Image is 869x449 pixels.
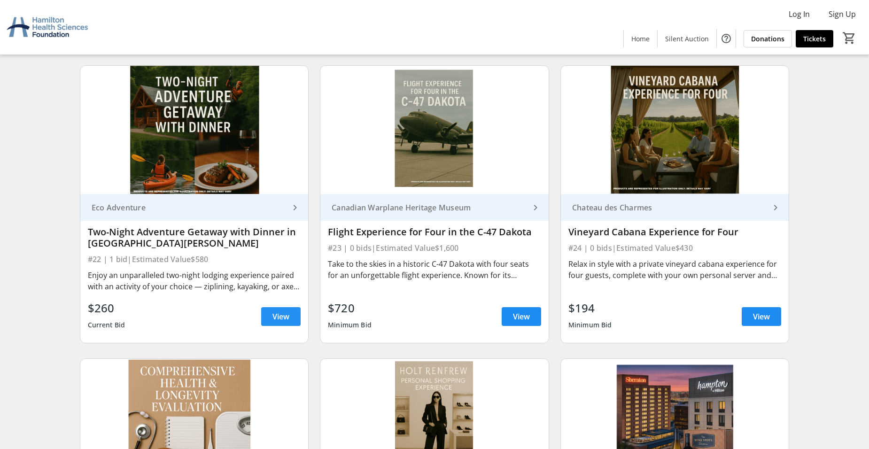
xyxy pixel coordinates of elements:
[568,241,782,255] div: #24 | 0 bids | Estimated Value $430
[631,34,650,44] span: Home
[568,203,770,212] div: Chateau des Charmes
[561,66,789,194] img: Vineyard Cabana Experience for Four
[753,311,770,322] span: View
[289,202,301,213] mat-icon: keyboard_arrow_right
[770,202,781,213] mat-icon: keyboard_arrow_right
[328,258,541,281] div: Take to the skies in a historic C-47 Dakota with four seats for an unforgettable flight experienc...
[502,307,541,326] a: View
[829,8,856,20] span: Sign Up
[88,226,301,249] div: Two-Night Adventure Getaway with Dinner in [GEOGRAPHIC_DATA][PERSON_NAME]
[789,8,810,20] span: Log In
[751,34,784,44] span: Donations
[781,7,817,22] button: Log In
[568,317,612,333] div: Minimum Bid
[821,7,863,22] button: Sign Up
[328,300,372,317] div: $720
[803,34,826,44] span: Tickets
[88,203,290,212] div: Eco Adventure
[80,66,309,194] img: Two-Night Adventure Getaway with Dinner in St. Williams
[744,30,792,47] a: Donations
[742,307,781,326] a: View
[796,30,833,47] a: Tickets
[568,300,612,317] div: $194
[841,30,858,46] button: Cart
[513,311,530,322] span: View
[328,226,541,238] div: Flight Experience for Four in the C-47 Dakota
[261,307,301,326] a: View
[568,226,782,238] div: Vineyard Cabana Experience for Four
[88,317,125,333] div: Current Bid
[272,311,289,322] span: View
[320,66,549,194] img: Flight Experience for Four in the C-47 Dakota
[624,30,657,47] a: Home
[88,300,125,317] div: $260
[328,203,530,212] div: Canadian Warplane Heritage Museum
[80,194,309,221] a: Eco Adventure
[568,258,782,281] div: Relax in style with a private vineyard cabana experience for four guests, complete with your own ...
[6,4,89,51] img: Hamilton Health Sciences Foundation's Logo
[88,270,301,292] div: Enjoy an unparalleled two-night lodging experience paired with an activity of your choice — zipli...
[665,34,709,44] span: Silent Auction
[561,194,789,221] a: Chateau des Charmes
[328,241,541,255] div: #23 | 0 bids | Estimated Value $1,600
[530,202,541,213] mat-icon: keyboard_arrow_right
[88,253,301,266] div: #22 | 1 bid | Estimated Value $580
[328,317,372,333] div: Minimum Bid
[320,194,549,221] a: Canadian Warplane Heritage Museum
[658,30,716,47] a: Silent Auction
[717,29,736,48] button: Help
